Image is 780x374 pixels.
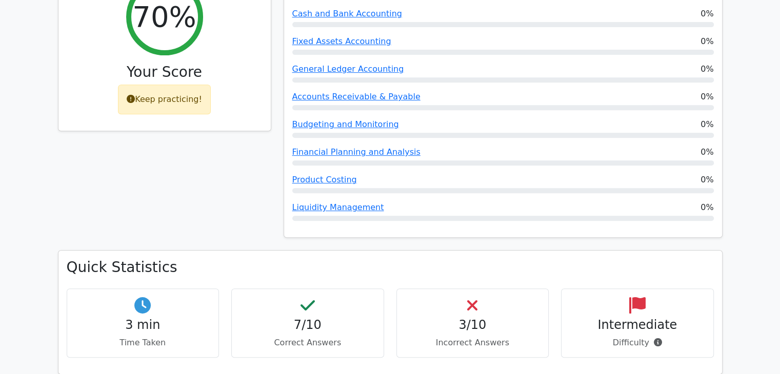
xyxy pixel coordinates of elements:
[240,337,375,349] p: Correct Answers
[292,147,421,157] a: Financial Planning and Analysis
[701,146,713,158] span: 0%
[570,337,705,349] p: Difficulty
[292,202,384,212] a: Liquidity Management
[701,8,713,20] span: 0%
[292,92,421,101] a: Accounts Receivable & Payable
[570,318,705,333] h4: Intermediate
[701,35,713,48] span: 0%
[118,85,211,114] div: Keep practicing!
[405,318,541,333] h4: 3/10
[701,91,713,103] span: 0%
[701,201,713,214] span: 0%
[701,63,713,75] span: 0%
[701,174,713,186] span: 0%
[75,337,211,349] p: Time Taken
[67,64,263,81] h3: Your Score
[292,36,391,46] a: Fixed Assets Accounting
[292,64,404,74] a: General Ledger Accounting
[292,9,402,18] a: Cash and Bank Accounting
[292,119,399,129] a: Budgeting and Monitoring
[67,259,714,276] h3: Quick Statistics
[701,118,713,131] span: 0%
[292,175,357,184] a: Product Costing
[405,337,541,349] p: Incorrect Answers
[240,318,375,333] h4: 7/10
[75,318,211,333] h4: 3 min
